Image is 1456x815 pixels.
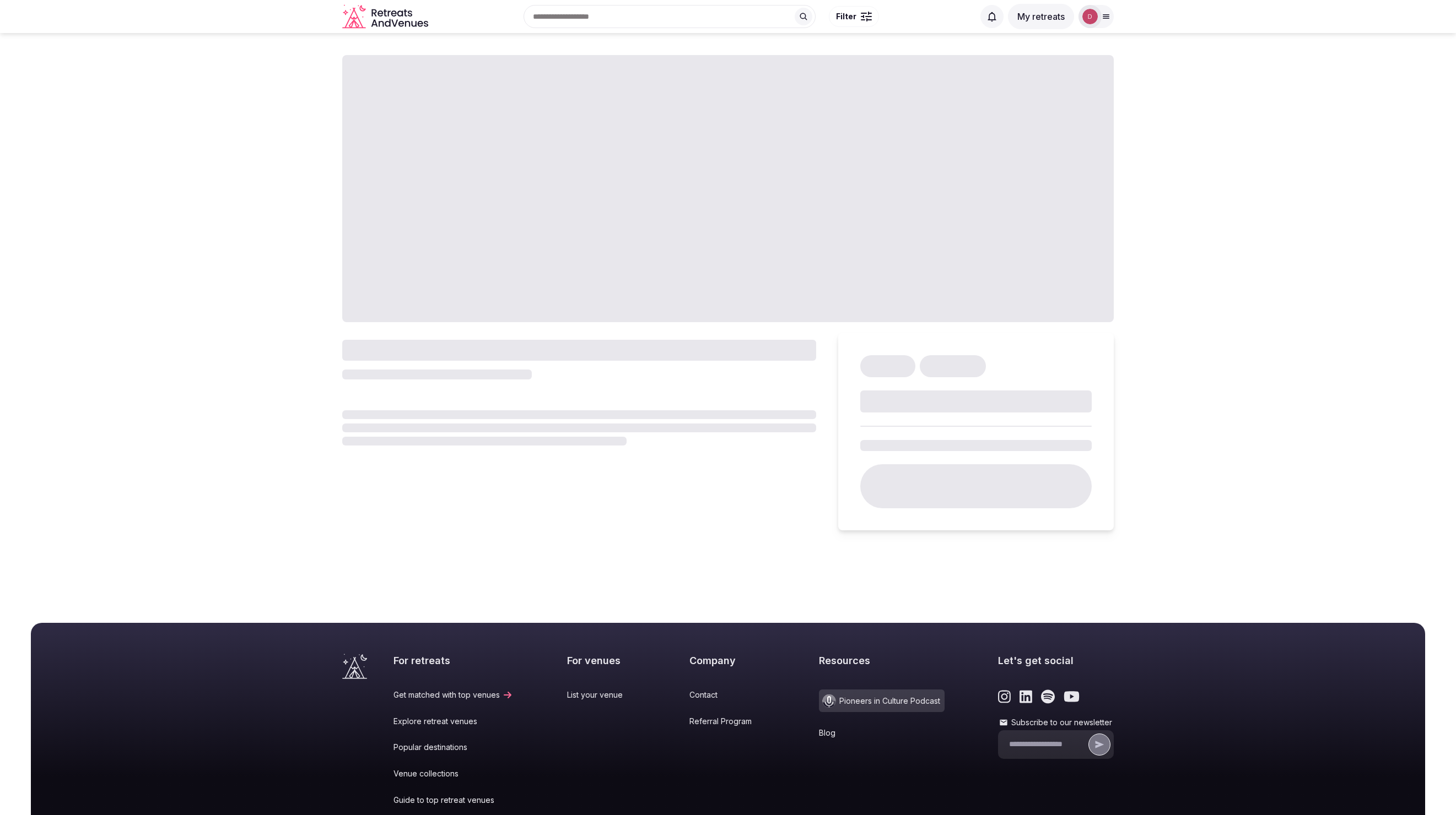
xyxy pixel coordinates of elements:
a: Popular destinations [393,742,513,753]
a: Blog [819,727,945,738]
h2: For venues [567,654,636,667]
h2: Company [689,654,765,667]
a: List your venue [567,689,636,700]
a: Visit the homepage [342,654,367,679]
a: Pioneers in Culture Podcast [819,689,945,712]
label: Subscribe to our newsletter [998,717,1114,728]
h2: Resources [819,654,945,667]
img: Danielle Leung [1082,9,1098,24]
a: My retreats [1008,11,1074,22]
a: Venue collections [393,768,513,779]
button: My retreats [1008,4,1074,29]
h2: Let's get social [998,654,1114,667]
a: Link to the retreats and venues LinkedIn page [1020,689,1032,704]
a: Get matched with top venues [393,689,513,700]
span: Filter [836,11,856,22]
a: Explore retreat venues [393,716,513,727]
a: Contact [689,689,765,700]
a: Link to the retreats and venues Instagram page [998,689,1011,704]
h2: For retreats [393,654,513,667]
button: Filter [829,6,879,27]
a: Referral Program [689,716,765,727]
a: Visit the homepage [342,4,430,29]
svg: Retreats and Venues company logo [342,4,430,29]
a: Link to the retreats and venues Spotify page [1041,689,1055,704]
a: Link to the retreats and venues Youtube page [1064,689,1080,704]
a: Guide to top retreat venues [393,795,513,806]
